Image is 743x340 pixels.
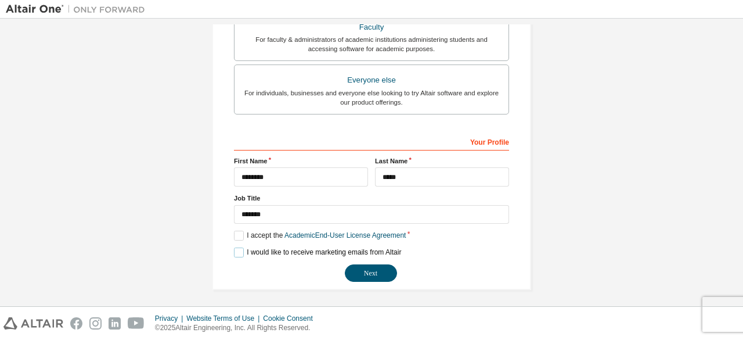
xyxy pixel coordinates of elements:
[241,35,502,53] div: For faculty & administrators of academic institutions administering students and accessing softwa...
[155,323,320,333] p: © 2025 Altair Engineering, Inc. All Rights Reserved.
[89,317,102,330] img: instagram.svg
[284,231,406,239] a: Academic End-User License Agreement
[375,156,509,166] label: Last Name
[109,317,121,330] img: linkedin.svg
[3,317,63,330] img: altair_logo.svg
[234,231,406,241] label: I accept the
[241,19,502,35] div: Faculty
[234,248,401,257] label: I would like to receive marketing emails from Altair
[234,156,368,166] label: First Name
[234,132,509,151] div: Your Profile
[345,264,397,282] button: Next
[6,3,151,15] img: Altair One
[186,314,263,323] div: Website Terms of Use
[234,194,509,203] label: Job Title
[70,317,82,330] img: facebook.svg
[241,72,502,88] div: Everyone else
[128,317,145,330] img: youtube.svg
[263,314,319,323] div: Cookie Consent
[155,314,186,323] div: Privacy
[241,88,502,107] div: For individuals, businesses and everyone else looking to try Altair software and explore our prod...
